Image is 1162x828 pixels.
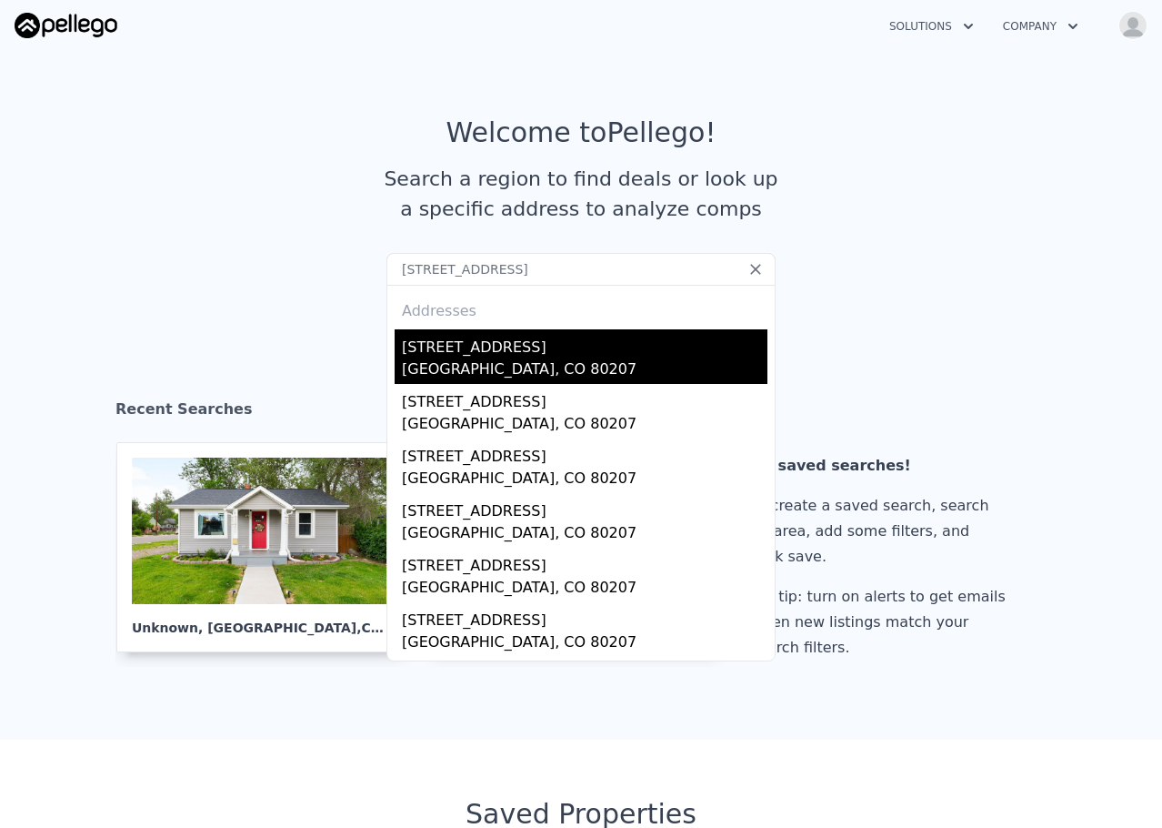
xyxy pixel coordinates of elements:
div: Addresses [395,286,767,329]
div: [STREET_ADDRESS] [402,657,767,686]
a: Unknown, [GEOGRAPHIC_DATA],CO 80110 [116,442,422,652]
input: Search an address or region... [386,253,776,286]
span: , CO 80110 [356,621,430,635]
div: [GEOGRAPHIC_DATA], CO 80207 [402,577,767,602]
div: [STREET_ADDRESS] [402,329,767,358]
div: Unknown , [GEOGRAPHIC_DATA] [132,604,392,637]
div: [STREET_ADDRESS] [402,384,767,413]
div: [STREET_ADDRESS] [402,493,767,522]
img: avatar [1118,11,1147,40]
img: Pellego [15,13,117,38]
div: [GEOGRAPHIC_DATA], CO 80207 [402,522,767,548]
div: [GEOGRAPHIC_DATA], CO 80207 [402,631,767,657]
div: Welcome to Pellego ! [446,116,716,149]
div: Search a region to find deals or look up a specific address to analyze comps [377,164,785,224]
div: No saved searches! [751,453,1013,479]
div: [STREET_ADDRESS] [402,439,767,468]
div: [GEOGRAPHIC_DATA], CO 80207 [402,468,767,493]
button: Company [988,10,1093,43]
div: [GEOGRAPHIC_DATA], CO 80207 [402,413,767,439]
div: [STREET_ADDRESS] [402,548,767,577]
div: To create a saved search, search an area, add some filters, and click save. [751,493,1013,570]
div: Pro tip: turn on alerts to get emails when new listings match your search filters. [751,584,1013,661]
div: [GEOGRAPHIC_DATA], CO 80207 [402,358,767,384]
div: [STREET_ADDRESS] [402,602,767,631]
div: Recent Searches [115,384,1047,442]
button: Solutions [875,10,988,43]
